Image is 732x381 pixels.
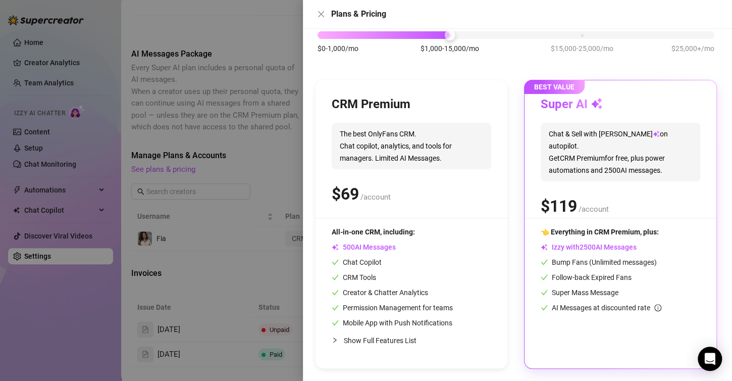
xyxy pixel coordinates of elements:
[551,43,613,54] span: $15,000-25,000/mo
[332,319,339,326] span: check
[332,123,491,169] span: The best OnlyFans CRM. Chat copilot, analytics, and tools for managers. Limited AI Messages.
[315,8,327,20] button: Close
[541,273,632,281] span: Follow-back Expired Fans
[332,97,410,113] h3: CRM Premium
[332,273,376,281] span: CRM Tools
[541,304,548,311] span: check
[331,8,720,20] div: Plans & Pricing
[524,80,585,94] span: BEST VALUE
[541,197,577,216] span: $
[541,289,618,297] span: Super Mass Message
[332,184,359,204] span: $
[344,337,416,345] span: Show Full Features List
[541,97,603,113] h3: Super AI
[332,337,338,343] span: collapsed
[654,304,661,311] span: info-circle
[332,289,428,297] span: Creator & Chatter Analytics
[332,289,339,296] span: check
[317,10,325,18] span: close
[541,123,700,181] span: Chat & Sell with [PERSON_NAME] on autopilot. Get CRM Premium for free, plus power automations and...
[318,43,358,54] span: $0-1,000/mo
[332,258,382,266] span: Chat Copilot
[541,274,548,281] span: check
[332,328,491,352] div: Show Full Features List
[579,205,609,214] span: /account
[360,193,391,202] span: /account
[552,304,661,312] span: AI Messages at discounted rate
[332,304,339,311] span: check
[541,243,637,251] span: Izzy with AI Messages
[541,259,548,266] span: check
[541,258,657,266] span: Bump Fans (Unlimited messages)
[332,319,452,327] span: Mobile App with Push Notifications
[541,228,659,236] span: 👈 Everything in CRM Premium, plus:
[698,347,722,371] div: Open Intercom Messenger
[332,304,453,312] span: Permission Management for teams
[541,289,548,296] span: check
[332,228,415,236] span: All-in-one CRM, including:
[332,274,339,281] span: check
[332,243,396,251] span: AI Messages
[421,43,479,54] span: $1,000-15,000/mo
[332,259,339,266] span: check
[671,43,714,54] span: $25,000+/mo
